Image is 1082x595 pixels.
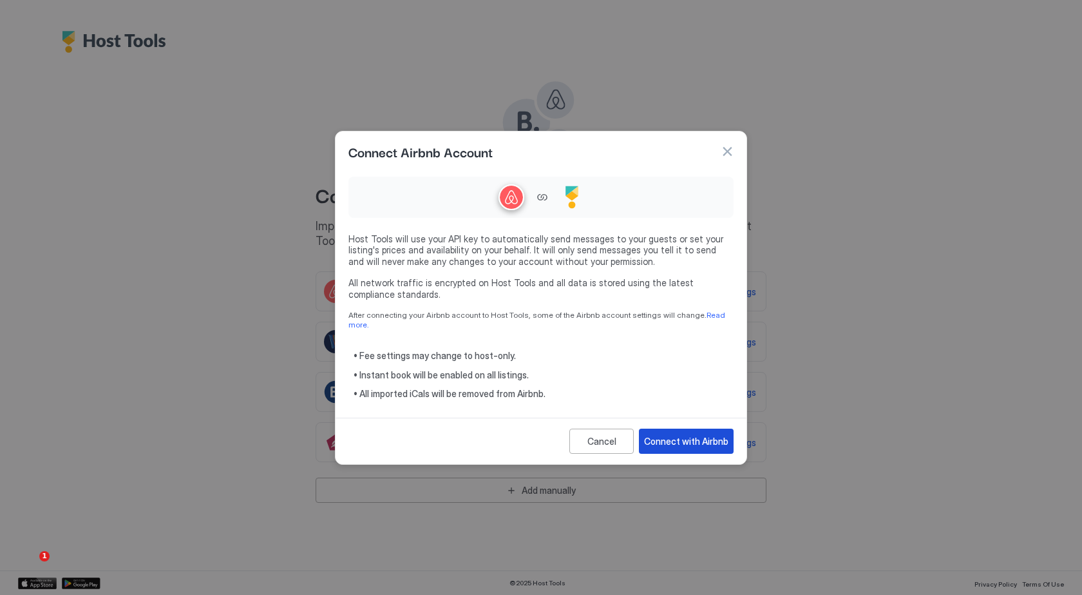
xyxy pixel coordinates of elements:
[354,350,734,362] span: • Fee settings may change to host-only.
[348,142,493,161] span: Connect Airbnb Account
[348,233,734,268] span: Host Tools will use your API key to automatically send messages to your guests or set your listin...
[13,551,44,582] iframe: Intercom live chat
[39,551,50,561] span: 1
[348,310,734,329] span: After connecting your Airbnb account to Host Tools, some of the Airbnb account settings will change.
[569,429,634,454] button: Cancel
[348,310,727,329] a: Read more.
[639,429,734,454] button: Connect with Airbnb
[354,369,734,381] span: • Instant book will be enabled on all listings.
[348,277,734,300] span: All network traffic is encrypted on Host Tools and all data is stored using the latest compliance...
[644,434,728,448] div: Connect with Airbnb
[354,388,734,400] span: • All imported iCals will be removed from Airbnb.
[587,434,616,448] div: Cancel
